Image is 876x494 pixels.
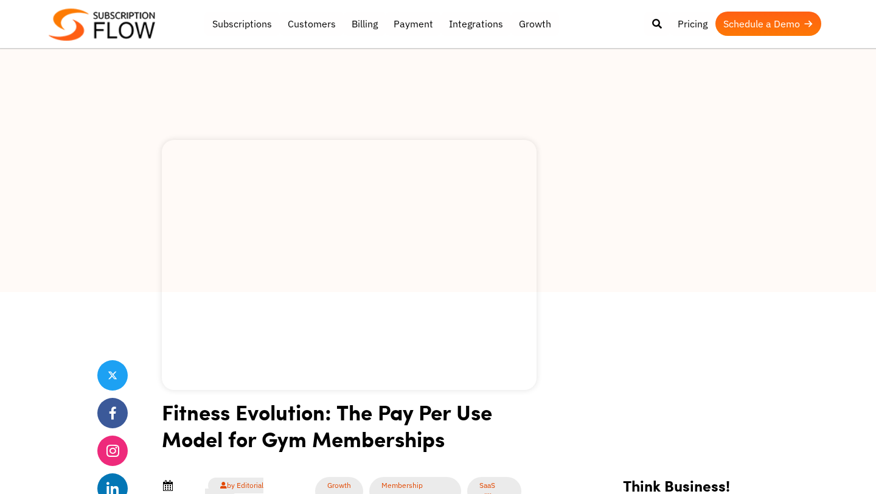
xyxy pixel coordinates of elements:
a: Payment [386,12,441,36]
a: Integrations [441,12,511,36]
a: Billing [344,12,386,36]
a: Growth [511,12,559,36]
h1: Fitness Evolution: The Pay Per Use Model for Gym Memberships [162,398,537,461]
img: intro video [589,353,765,458]
a: Schedule a Demo [715,12,821,36]
a: Subscriptions [204,12,280,36]
img: The Pay-Per-Use Model for Gym Memberships [162,140,537,390]
a: Customers [280,12,344,36]
img: Subscriptionflow [49,9,155,41]
a: Pricing [670,12,715,36]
